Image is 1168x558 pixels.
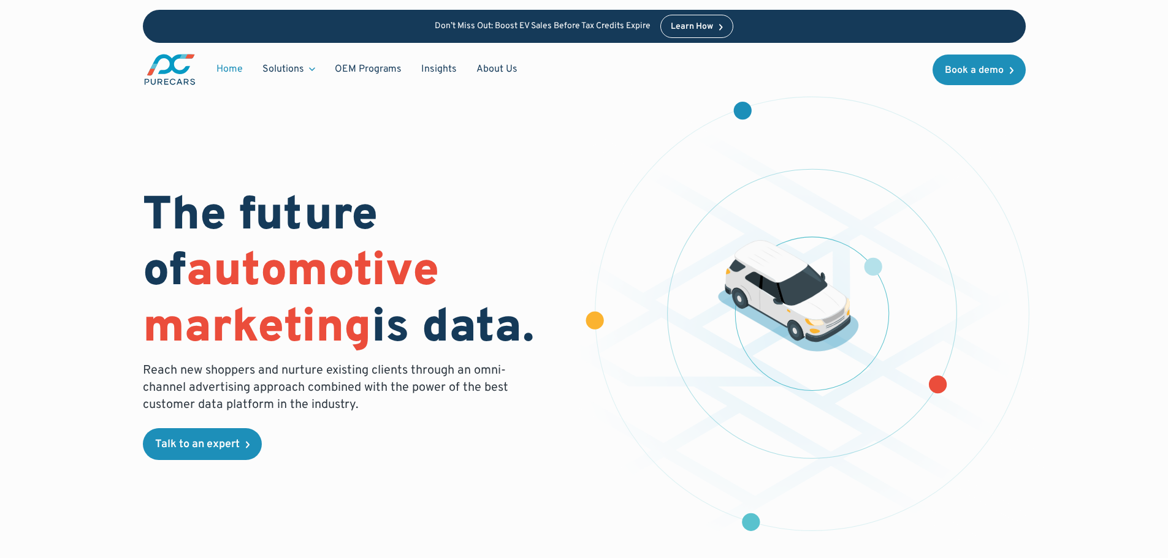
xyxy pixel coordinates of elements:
[660,15,733,38] a: Learn How
[155,439,240,450] div: Talk to an expert
[143,243,439,358] span: automotive marketing
[143,362,516,413] p: Reach new shoppers and nurture existing clients through an omni-channel advertising approach comb...
[143,53,197,86] img: purecars logo
[671,23,713,31] div: Learn How
[262,62,304,76] div: Solutions
[467,58,527,81] a: About Us
[411,58,467,81] a: Insights
[933,55,1026,85] a: Book a demo
[143,189,570,357] h1: The future of is data.
[143,428,262,460] a: Talk to an expert
[325,58,411,81] a: OEM Programs
[435,21,651,32] p: Don’t Miss Out: Boost EV Sales Before Tax Credits Expire
[207,58,253,81] a: Home
[253,58,325,81] div: Solutions
[718,240,859,352] img: illustration of a vehicle
[945,66,1004,75] div: Book a demo
[143,53,197,86] a: main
